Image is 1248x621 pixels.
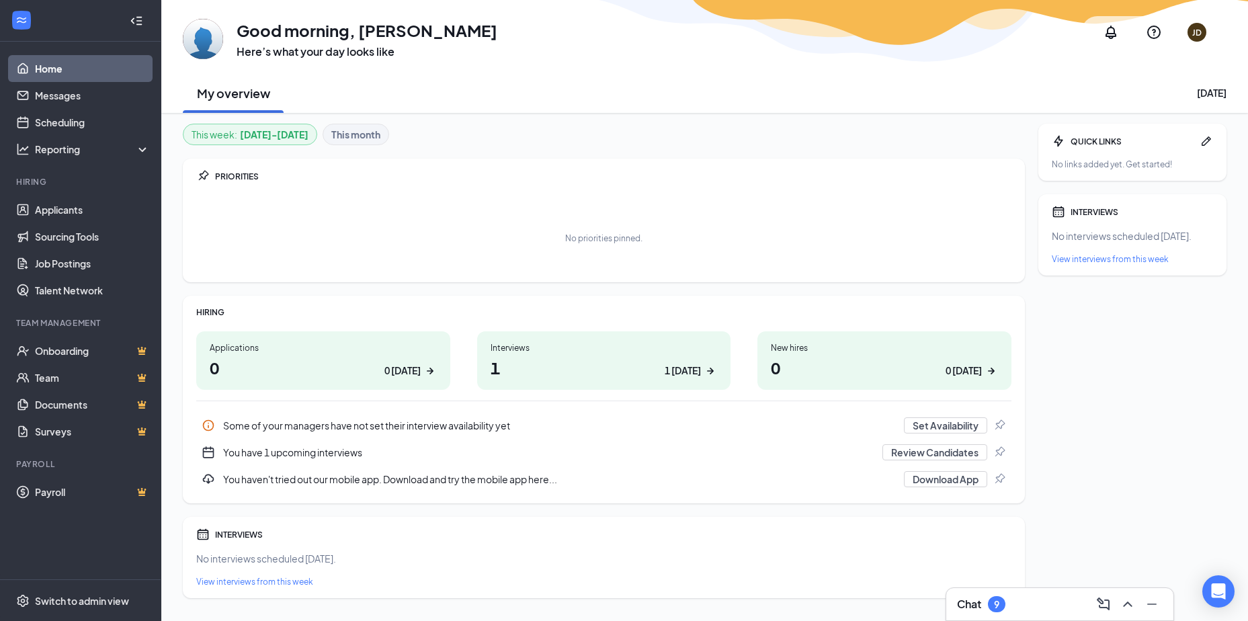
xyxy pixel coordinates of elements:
[35,594,129,608] div: Switch to admin view
[757,331,1011,390] a: New hires00 [DATE]ArrowRight
[35,55,150,82] a: Home
[196,412,1011,439] div: Some of your managers have not set their interview availability yet
[183,19,223,59] img: James Docutte
[215,529,1011,540] div: INTERVIEWS
[35,223,150,250] a: Sourcing Tools
[196,576,1011,587] a: View interviews from this week
[993,419,1006,432] svg: Pin
[1120,596,1136,612] svg: ChevronUp
[491,342,718,354] div: Interviews
[196,466,1011,493] a: DownloadYou haven't tried out our mobile app. Download and try the mobile app here...Download AppPin
[237,19,497,42] h1: Good morning, [PERSON_NAME]
[1093,593,1114,615] button: ComposeMessage
[196,306,1011,318] div: HIRING
[491,356,718,379] h1: 1
[985,364,998,378] svg: ArrowRight
[196,169,210,183] svg: Pin
[565,233,642,244] div: No priorities pinned.
[1141,593,1163,615] button: Minimize
[237,44,497,59] h3: Here’s what your day looks like
[1071,136,1194,147] div: QUICK LINKS
[35,479,150,505] a: PayrollCrown
[196,412,1011,439] a: InfoSome of your managers have not set their interview availability yetSet AvailabilityPin
[1052,253,1213,265] a: View interviews from this week
[223,446,874,459] div: You have 1 upcoming interviews
[1144,596,1160,612] svg: Minimize
[946,364,982,378] div: 0 [DATE]
[210,356,437,379] h1: 0
[202,472,215,486] svg: Download
[192,127,308,142] div: This week :
[423,364,437,378] svg: ArrowRight
[130,14,143,28] svg: Collapse
[1197,86,1226,99] div: [DATE]
[197,85,270,101] h2: My overview
[704,364,717,378] svg: ArrowRight
[16,594,30,608] svg: Settings
[1052,159,1213,170] div: No links added yet. Get started!
[202,446,215,459] svg: CalendarNew
[904,471,987,487] button: Download App
[35,82,150,109] a: Messages
[196,466,1011,493] div: You haven't tried out our mobile app. Download and try the mobile app here...
[1200,134,1213,148] svg: Pen
[16,142,30,156] svg: Analysis
[196,439,1011,466] div: You have 1 upcoming interviews
[1202,575,1235,608] div: Open Intercom Messenger
[1052,205,1065,218] svg: Calendar
[16,176,147,188] div: Hiring
[331,127,380,142] b: This month
[1103,24,1119,40] svg: Notifications
[16,317,147,329] div: Team Management
[196,331,450,390] a: Applications00 [DATE]ArrowRight
[240,127,308,142] b: [DATE] - [DATE]
[196,552,1011,565] div: No interviews scheduled [DATE].
[993,472,1006,486] svg: Pin
[1052,229,1213,243] div: No interviews scheduled [DATE].
[1117,593,1138,615] button: ChevronUp
[35,391,150,418] a: DocumentsCrown
[771,356,998,379] h1: 0
[882,444,987,460] button: Review Candidates
[665,364,701,378] div: 1 [DATE]
[223,472,896,486] div: You haven't tried out our mobile app. Download and try the mobile app here...
[202,419,215,432] svg: Info
[15,13,28,27] svg: WorkstreamLogo
[957,597,981,612] h3: Chat
[35,250,150,277] a: Job Postings
[35,277,150,304] a: Talent Network
[35,142,151,156] div: Reporting
[35,418,150,445] a: SurveysCrown
[993,446,1006,459] svg: Pin
[477,331,731,390] a: Interviews11 [DATE]ArrowRight
[196,528,210,541] svg: Calendar
[35,364,150,391] a: TeamCrown
[223,419,896,432] div: Some of your managers have not set their interview availability yet
[196,439,1011,466] a: CalendarNewYou have 1 upcoming interviewsReview CandidatesPin
[215,171,1011,182] div: PRIORITIES
[210,342,437,354] div: Applications
[35,109,150,136] a: Scheduling
[994,599,999,610] div: 9
[1052,134,1065,148] svg: Bolt
[1146,24,1162,40] svg: QuestionInfo
[35,196,150,223] a: Applicants
[384,364,421,378] div: 0 [DATE]
[1192,27,1202,38] div: JD
[1071,206,1213,218] div: INTERVIEWS
[1095,596,1112,612] svg: ComposeMessage
[771,342,998,354] div: New hires
[35,337,150,364] a: OnboardingCrown
[16,458,147,470] div: Payroll
[904,417,987,433] button: Set Availability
